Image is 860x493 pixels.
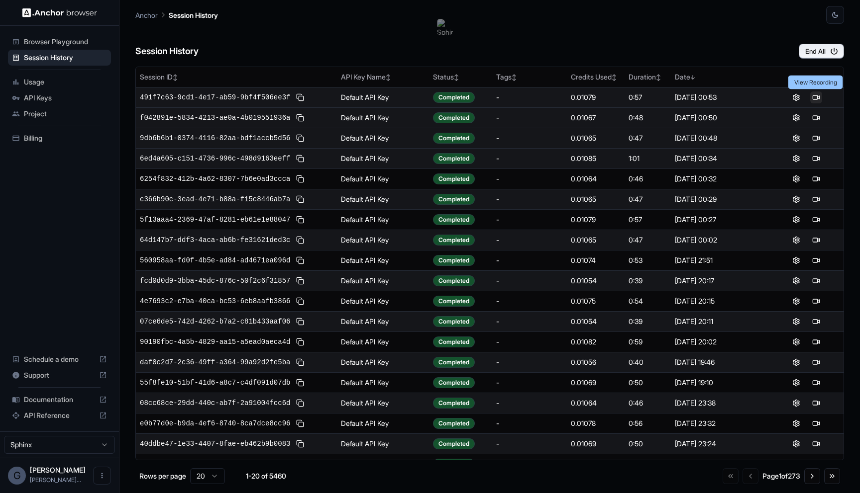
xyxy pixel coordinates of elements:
td: Default API Key [337,148,429,168]
div: Completed [433,357,475,368]
span: daf0c2d7-2c36-49ff-a364-99a92d2fe5ba [140,357,290,367]
div: 0:57 [629,215,667,225]
td: Default API Key [337,209,429,230]
div: [DATE] 00:27 [675,215,764,225]
div: - [496,235,563,245]
div: 0:53 [629,255,667,265]
span: 40ddbe47-1e33-4407-8fae-eb462b9b0083 [140,439,290,449]
div: [DATE] 20:11 [675,317,764,327]
span: 9db6b6b1-0374-4116-82aa-bdf1accb5d56 [140,133,290,143]
div: Completed [433,377,475,388]
div: 0:47 [629,194,667,204]
div: - [496,113,563,123]
div: Completed [433,398,475,409]
div: [DATE] 00:02 [675,235,764,245]
div: 0.01065 [571,194,621,204]
div: 0:54 [629,296,667,306]
div: 0:46 [629,459,667,469]
td: Default API Key [337,270,429,291]
td: Default API Key [337,107,429,128]
div: - [496,133,563,143]
span: 6e7490af-d5f7-4eed-bdac-243d6a3fb0a1 [140,459,290,469]
div: [DATE] 00:48 [675,133,764,143]
td: Default API Key [337,291,429,311]
div: 0.01064 [571,174,621,184]
span: 4e7693c2-e7ba-40ca-bc53-6eb8aafb3866 [140,296,290,306]
td: Default API Key [337,393,429,413]
td: Default API Key [337,413,429,433]
td: Default API Key [337,311,429,331]
div: Completed [433,194,475,205]
div: [DATE] 19:10 [675,378,764,388]
div: - [496,378,563,388]
div: API Reference [8,408,111,423]
span: Gabriel Taboada [30,466,86,474]
div: 0.01069 [571,439,621,449]
div: G [8,467,26,485]
div: Documentation [8,392,111,408]
span: Schedule a demo [24,354,95,364]
div: 0.01065 [571,133,621,143]
div: 0:50 [629,439,667,449]
td: Default API Key [337,168,429,189]
div: Completed [433,153,475,164]
div: Duration [629,72,667,82]
div: [DATE] 23:21 [675,459,764,469]
div: 0.01082 [571,337,621,347]
div: 0:57 [629,92,667,102]
div: Completed [433,418,475,429]
div: 0:48 [629,113,667,123]
button: End All [799,44,844,59]
div: - [496,255,563,265]
div: - [496,418,563,428]
span: Billing [24,133,107,143]
div: [DATE] 23:38 [675,398,764,408]
div: API Key Name [341,72,425,82]
nav: breadcrumb [135,9,218,20]
td: Default API Key [337,454,429,474]
div: Completed [433,275,475,286]
div: Session ID [140,72,333,82]
div: [DATE] 20:17 [675,276,764,286]
td: Default API Key [337,87,429,107]
div: - [496,357,563,367]
div: 0:47 [629,235,667,245]
td: Default API Key [337,128,429,148]
span: Support [24,370,95,380]
img: Anchor Logo [22,8,97,17]
div: Schedule a demo [8,351,111,367]
div: Billing [8,130,111,146]
p: Session History [169,10,218,20]
div: [DATE] 20:02 [675,337,764,347]
div: [DATE] 20:15 [675,296,764,306]
span: 08cc68ce-29dd-440c-ab7f-2a91004fcc6d [140,398,290,408]
span: e0b77d0e-b9da-4ef6-8740-8ca7dce8cc96 [140,418,290,428]
span: 64d147b7-ddf3-4aca-ab6b-fe31621ded3c [140,235,290,245]
td: Default API Key [337,352,429,372]
div: 0.01085 [571,154,621,164]
div: Support [8,367,111,383]
div: 0:39 [629,317,667,327]
div: Tags [496,72,563,82]
span: API Reference [24,411,95,420]
div: 0.01064 [571,398,621,408]
div: - [496,337,563,347]
div: 0.01064 [571,459,621,469]
span: 6254f832-412b-4a62-8307-7b6e0ad3ccca [140,174,290,184]
span: Session History [24,53,107,63]
td: Default API Key [337,433,429,454]
div: [DATE] 00:29 [675,194,764,204]
div: Date [675,72,764,82]
div: 0.01065 [571,235,621,245]
div: - [496,92,563,102]
span: 560958aa-fd0f-4b5e-ad84-ad4671ea096d [140,255,290,265]
span: 5f13aaa4-2369-47af-8281-eb61e1e88047 [140,215,290,225]
span: ↕ [386,74,391,81]
div: Completed [433,133,475,144]
div: [DATE] 23:24 [675,439,764,449]
div: 1:01 [629,154,667,164]
div: Completed [433,459,475,470]
div: Completed [433,438,475,449]
span: ↕ [173,74,178,81]
span: ↕ [512,74,517,81]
